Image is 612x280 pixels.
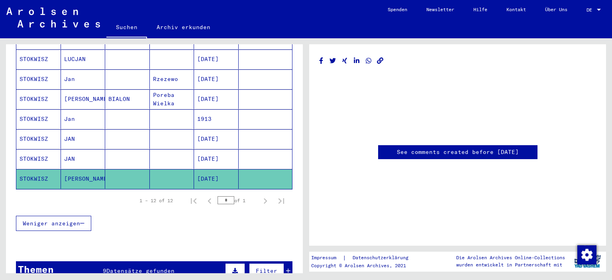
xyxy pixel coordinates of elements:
[18,262,54,276] div: Themen
[16,109,61,129] mat-cell: STOKWISZ
[103,267,106,274] span: 9
[61,49,106,69] mat-cell: LUCJAN
[105,89,150,109] mat-cell: BIALON
[61,69,106,89] mat-cell: Jan
[256,267,277,274] span: Filter
[61,129,106,149] mat-cell: JAN
[16,149,61,169] mat-cell: STOKWISZ
[273,193,289,209] button: Last page
[397,148,519,156] a: See comments created before [DATE]
[61,149,106,169] mat-cell: JAN
[317,56,326,66] button: Share on Facebook
[23,220,80,227] span: Weniger anzeigen
[61,89,106,109] mat-cell: [PERSON_NAME]
[16,69,61,89] mat-cell: STOKWISZ
[202,193,218,209] button: Previous page
[456,254,565,261] p: Die Arolsen Archives Online-Collections
[150,69,194,89] mat-cell: Rzezewo
[194,89,239,109] mat-cell: [DATE]
[194,109,239,129] mat-cell: 1913
[456,261,565,268] p: wurden entwickelt in Partnerschaft mit
[16,49,61,69] mat-cell: STOKWISZ
[61,109,106,129] mat-cell: Jan
[194,129,239,149] mat-cell: [DATE]
[249,263,284,278] button: Filter
[586,7,595,13] span: DE
[194,169,239,189] mat-cell: [DATE]
[365,56,373,66] button: Share on WhatsApp
[139,197,173,204] div: 1 – 12 of 12
[61,169,106,189] mat-cell: [PERSON_NAME]
[194,49,239,69] mat-cell: [DATE]
[577,245,596,264] img: Zustimmung ändern
[16,169,61,189] mat-cell: STOKWISZ
[106,18,147,38] a: Suchen
[16,89,61,109] mat-cell: STOKWISZ
[150,89,194,109] mat-cell: Poreba Wielka
[346,254,418,262] a: Datenschutzerklärung
[353,56,361,66] button: Share on LinkedIn
[147,18,220,37] a: Archiv erkunden
[341,56,349,66] button: Share on Xing
[257,193,273,209] button: Next page
[329,56,337,66] button: Share on Twitter
[218,197,257,204] div: of 1
[106,267,175,274] span: Datensätze gefunden
[376,56,384,66] button: Copy link
[16,129,61,149] mat-cell: STOKWISZ
[186,193,202,209] button: First page
[194,69,239,89] mat-cell: [DATE]
[16,216,91,231] button: Weniger anzeigen
[311,262,418,269] p: Copyright © Arolsen Archives, 2021
[311,254,418,262] div: |
[194,149,239,169] mat-cell: [DATE]
[311,254,343,262] a: Impressum
[6,8,100,28] img: Arolsen_neg.svg
[573,251,602,271] img: yv_logo.png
